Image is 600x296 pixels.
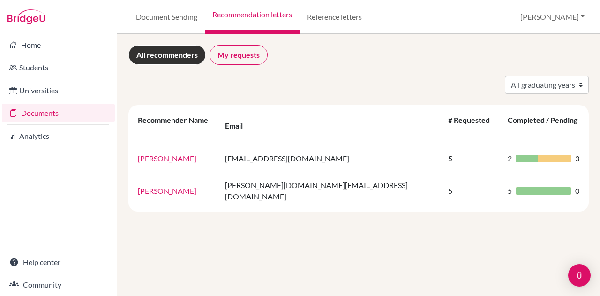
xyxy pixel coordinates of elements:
button: [PERSON_NAME] [516,8,589,26]
span: 0 [575,185,579,197]
a: Universities [2,81,115,100]
td: [PERSON_NAME][DOMAIN_NAME][EMAIL_ADDRESS][DOMAIN_NAME] [219,174,442,208]
a: Help center [2,253,115,272]
div: Recommender Name [138,115,208,136]
a: Analytics [2,127,115,145]
div: Completed / Pending [508,115,577,136]
a: Community [2,275,115,294]
span: 5 [508,185,512,197]
td: [EMAIL_ADDRESS][DOMAIN_NAME] [219,143,442,174]
td: 5 [442,174,502,208]
a: My requests [210,45,268,65]
img: Bridge-U [7,9,45,24]
a: [PERSON_NAME] [138,154,196,163]
td: 5 [442,143,502,174]
div: Open Intercom Messenger [568,264,591,287]
span: 2 [508,153,512,164]
a: Documents [2,104,115,122]
a: [PERSON_NAME] [138,186,196,195]
div: Email [225,121,252,130]
div: # Requested [448,115,490,136]
a: All recommenders [128,45,206,65]
a: Home [2,36,115,54]
a: Students [2,58,115,77]
span: 3 [575,153,579,164]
